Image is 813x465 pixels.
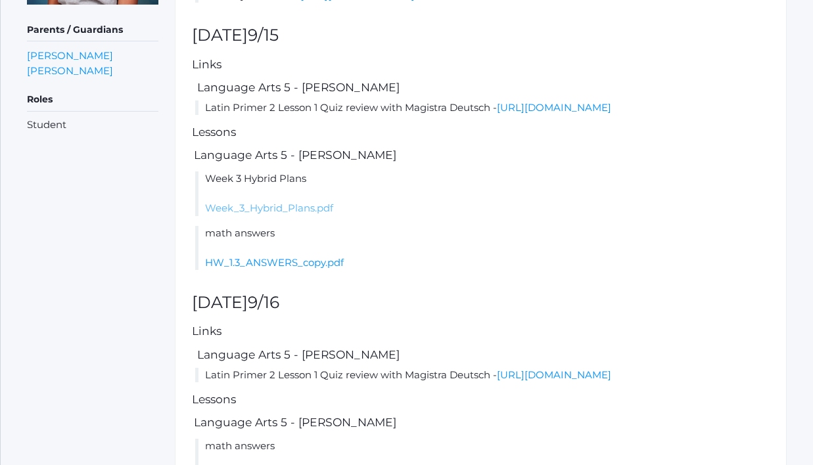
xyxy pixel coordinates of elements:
a: Week_3_Hybrid_Plans.pdf [205,202,333,214]
a: HW_1.3_ANSWERS_copy.pdf [205,256,344,269]
h2: [DATE] [192,26,770,45]
h2: [DATE] [192,294,770,312]
li: math answers [195,226,770,271]
a: [PERSON_NAME] [27,48,113,63]
li: Latin Primer 2 Lesson 1 Quiz review with Magistra Deutsch - [195,100,770,116]
a: [URL][DOMAIN_NAME] [497,101,611,114]
a: [PERSON_NAME] [27,63,113,78]
span: 9/15 [248,25,279,45]
h5: Lessons [192,393,770,406]
a: [URL][DOMAIN_NAME] [497,368,611,381]
li: Latin Primer 2 Lesson 1 Quiz review with Magistra Deutsch - [195,368,770,383]
h5: Parents / Guardians [27,19,158,41]
h5: Lessons [192,126,770,139]
h5: Language Arts 5 - [PERSON_NAME] [195,81,770,94]
li: Week 3 Hybrid Plans [195,171,770,216]
h5: Language Arts 5 - [PERSON_NAME] [195,349,770,361]
li: Student [27,118,158,133]
h5: Links [192,325,770,338]
span: 9/16 [248,292,279,312]
h5: Roles [27,89,158,111]
h5: Language Arts 5 - [PERSON_NAME] [192,416,770,429]
h5: Links [192,58,770,71]
h5: Language Arts 5 - [PERSON_NAME] [192,149,770,162]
